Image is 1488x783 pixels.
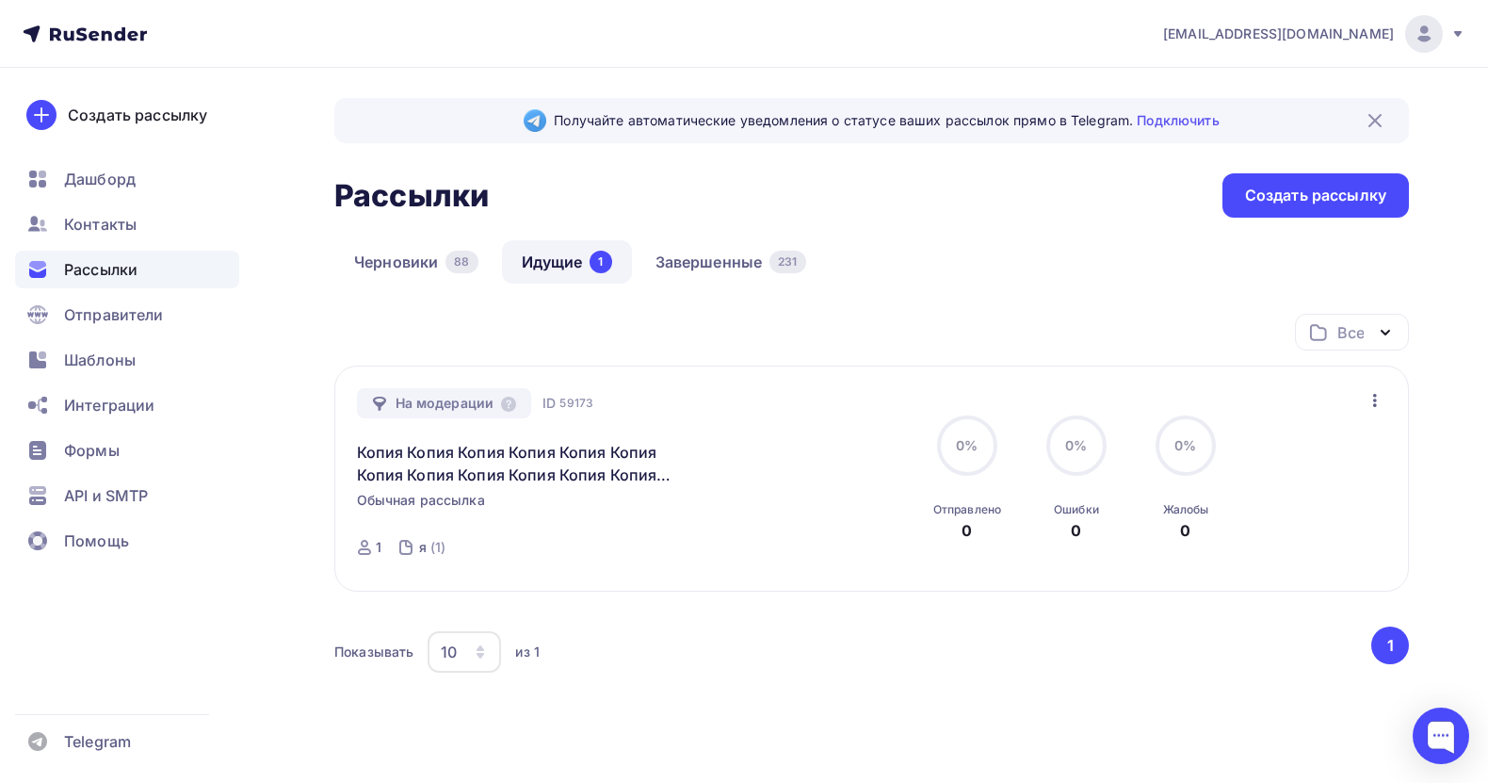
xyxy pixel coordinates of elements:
div: Жалобы [1163,502,1209,517]
span: Получайте автоматические уведомления о статусе ваших рассылок прямо в Telegram. [554,111,1219,130]
div: Отправлено [933,502,1001,517]
div: На модерации [357,388,532,418]
a: Рассылки [15,251,239,288]
a: Черновики88 [334,240,498,284]
span: [EMAIL_ADDRESS][DOMAIN_NAME] [1163,24,1394,43]
div: 0 [1071,519,1081,542]
div: (1) [430,538,445,557]
span: 0% [1065,437,1087,453]
span: API и SMTP [64,484,148,507]
div: 231 [769,251,805,273]
span: Рассылки [64,258,137,281]
div: Все [1337,321,1364,344]
a: Дашборд [15,160,239,198]
div: 88 [445,251,477,273]
a: Шаблоны [15,341,239,379]
span: Обычная рассылка [357,491,485,510]
div: Показывать [334,643,413,661]
span: ID [542,394,556,413]
span: Помощь [64,530,129,552]
span: Интеграции [64,394,154,416]
button: Go to page 1 [1371,627,1409,664]
img: Telegram [524,109,546,132]
span: 0% [1174,437,1196,453]
button: Все [1295,314,1409,351]
div: 10 [441,641,457,663]
a: Копия Копия Копия Копия Копия Копия Копия Копия Копия Копия Копия Копия Копия [GEOGRAPHIC_DATA] К... [357,441,680,486]
div: 0 [962,519,972,542]
span: Формы [64,439,120,462]
a: я (1) [417,532,448,563]
div: 0 [1180,519,1190,542]
span: Отправители [64,303,164,326]
h2: Рассылки [334,177,489,215]
div: 1 [590,251,611,273]
div: Создать рассылку [1245,185,1386,206]
a: Идущие1 [502,240,632,284]
a: Отправители [15,296,239,334]
a: Подключить [1137,112,1219,128]
span: 59173 [559,394,593,413]
div: Создать рассылку [68,104,207,126]
button: 10 [427,630,502,674]
a: Формы [15,432,239,469]
div: Ошибки [1054,502,1099,517]
div: из 1 [515,643,540,661]
div: я [419,538,427,557]
span: Шаблоны [64,349,136,371]
span: 0% [956,437,978,453]
a: [EMAIL_ADDRESS][DOMAIN_NAME] [1163,15,1465,53]
div: 1 [376,538,381,557]
ul: Pagination [1368,627,1410,664]
a: Контакты [15,205,239,243]
span: Дашборд [64,168,136,190]
a: Завершенные231 [636,240,826,284]
span: Контакты [64,213,137,236]
span: Telegram [64,730,131,753]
